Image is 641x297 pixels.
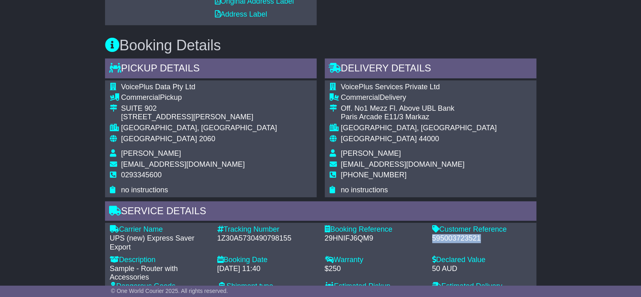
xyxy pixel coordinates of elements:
div: Customer Reference [432,225,532,234]
div: Off. No1 Mezz Fl. Above UBL Bank [341,104,497,113]
div: 29HNIFJ6QM9 [325,234,424,243]
div: [GEOGRAPHIC_DATA], [GEOGRAPHIC_DATA] [341,124,497,133]
div: Service Details [105,201,536,223]
h3: Booking Details [105,37,536,54]
span: [GEOGRAPHIC_DATA] [341,135,417,143]
div: 1Z30A5730490798155 [217,234,317,243]
span: © One World Courier 2025. All rights reserved. [111,288,228,294]
div: 50 AUD [432,265,532,273]
span: no instructions [121,186,168,194]
div: SUITE 902 [121,104,277,113]
span: 0293345600 [121,171,162,179]
span: [PHONE_NUMBER] [341,171,407,179]
span: 44000 [419,135,439,143]
div: Delivery Details [325,58,536,80]
span: Commercial [341,93,380,101]
div: [GEOGRAPHIC_DATA], [GEOGRAPHIC_DATA] [121,124,277,133]
div: Shipment type [217,282,317,291]
span: no instructions [341,186,388,194]
div: Dangerous Goods [110,282,209,291]
span: 2060 [199,135,215,143]
div: 595003723521 [432,234,532,243]
div: UPS (new) Express Saver Export [110,234,209,252]
div: Booking Reference [325,225,424,234]
span: VoicePlus Services Private Ltd [341,83,440,91]
div: Delivery [341,93,497,102]
div: Pickup [121,93,277,102]
div: Pickup Details [105,58,317,80]
div: Booking Date [217,256,317,265]
div: [STREET_ADDRESS][PERSON_NAME] [121,113,277,122]
span: VoicePlus Data Pty Ltd [121,83,195,91]
div: Estimated Pickup [325,282,424,291]
div: Estimated Delivery [432,282,532,291]
span: [EMAIL_ADDRESS][DOMAIN_NAME] [341,160,465,168]
span: [EMAIL_ADDRESS][DOMAIN_NAME] [121,160,245,168]
span: [GEOGRAPHIC_DATA] [121,135,197,143]
div: Tracking Number [217,225,317,234]
div: Warranty [325,256,424,265]
a: Address Label [215,10,267,18]
span: Commercial [121,93,160,101]
span: [PERSON_NAME] [121,149,181,157]
div: [DATE] 11:40 [217,265,317,273]
div: Sample - Router with Accessories [110,265,209,282]
span: [PERSON_NAME] [341,149,401,157]
div: $250 [325,265,424,273]
div: Declared Value [432,256,532,265]
div: Description [110,256,209,265]
div: Paris Arcade E11/3 Markaz [341,113,497,122]
div: Carrier Name [110,225,209,234]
